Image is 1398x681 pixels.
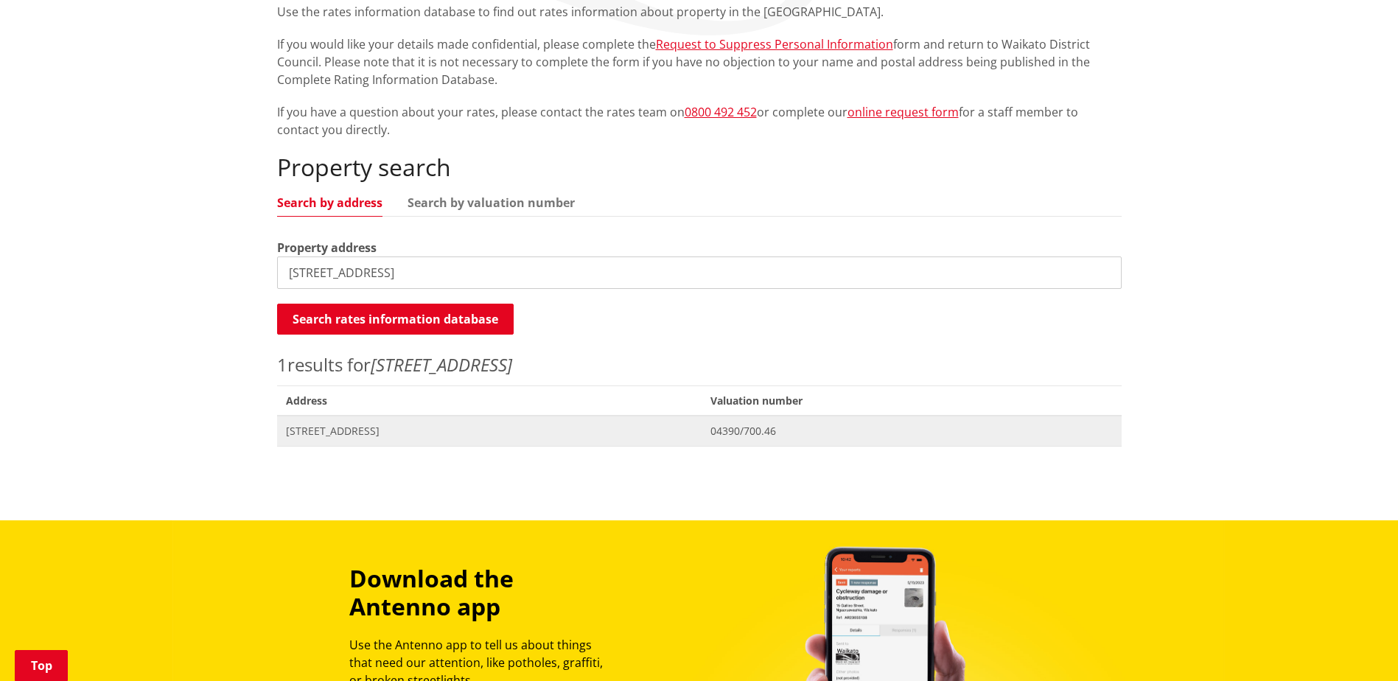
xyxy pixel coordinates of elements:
[277,304,514,335] button: Search rates information database
[277,35,1122,88] p: If you would like your details made confidential, please complete the form and return to Waikato ...
[277,385,702,416] span: Address
[277,103,1122,139] p: If you have a question about your rates, please contact the rates team on or complete our for a s...
[710,424,1112,439] span: 04390/700.46
[1330,619,1383,672] iframe: Messenger Launcher
[656,36,893,52] a: Request to Suppress Personal Information
[277,352,1122,378] p: results for
[702,385,1121,416] span: Valuation number
[685,104,757,120] a: 0800 492 452
[277,416,1122,446] a: [STREET_ADDRESS] 04390/700.46
[371,352,512,377] em: [STREET_ADDRESS]
[408,197,575,209] a: Search by valuation number
[349,565,616,621] h3: Download the Antenno app
[15,650,68,681] a: Top
[277,197,382,209] a: Search by address
[277,3,1122,21] p: Use the rates information database to find out rates information about property in the [GEOGRAPHI...
[277,153,1122,181] h2: Property search
[286,424,693,439] span: [STREET_ADDRESS]
[277,256,1122,289] input: e.g. Duke Street NGARUAWAHIA
[277,239,377,256] label: Property address
[847,104,959,120] a: online request form
[277,352,287,377] span: 1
